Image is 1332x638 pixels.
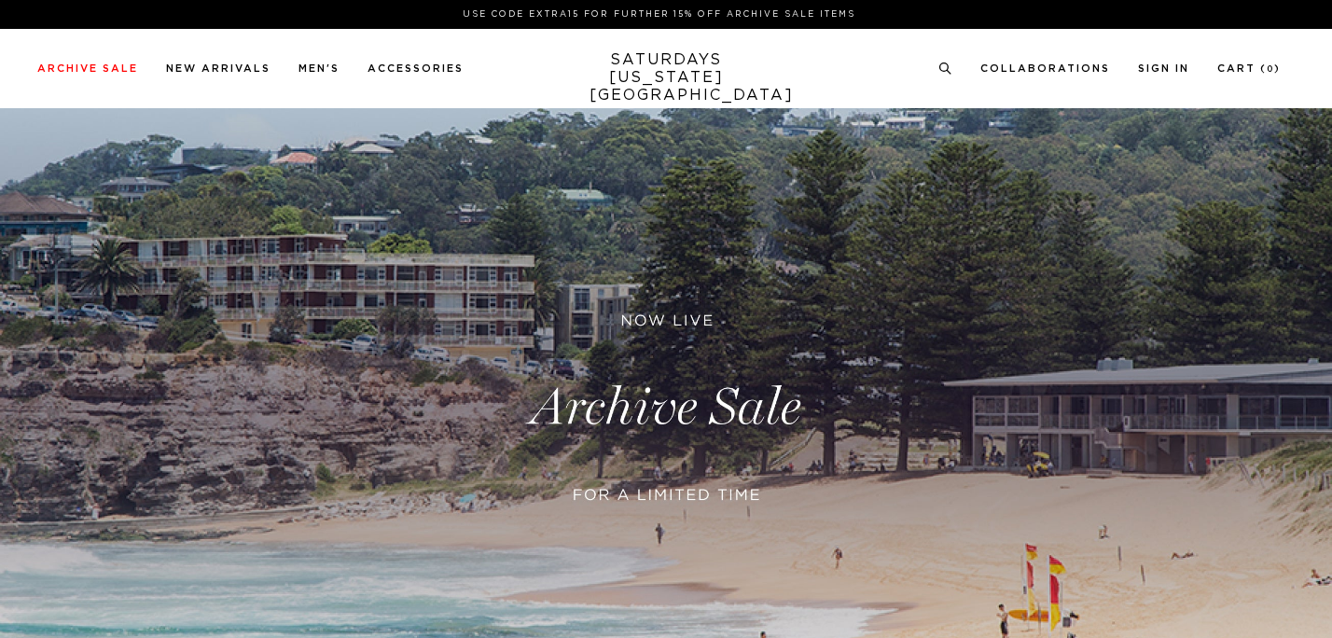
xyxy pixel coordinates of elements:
a: Accessories [368,63,464,74]
a: Sign In [1138,63,1189,74]
a: SATURDAYS[US_STATE][GEOGRAPHIC_DATA] [590,51,743,104]
a: Men's [298,63,340,74]
a: New Arrivals [166,63,271,74]
a: Cart (0) [1217,63,1281,74]
a: Archive Sale [37,63,138,74]
a: Collaborations [980,63,1110,74]
p: Use Code EXTRA15 for Further 15% Off Archive Sale Items [45,7,1273,21]
small: 0 [1267,65,1274,74]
